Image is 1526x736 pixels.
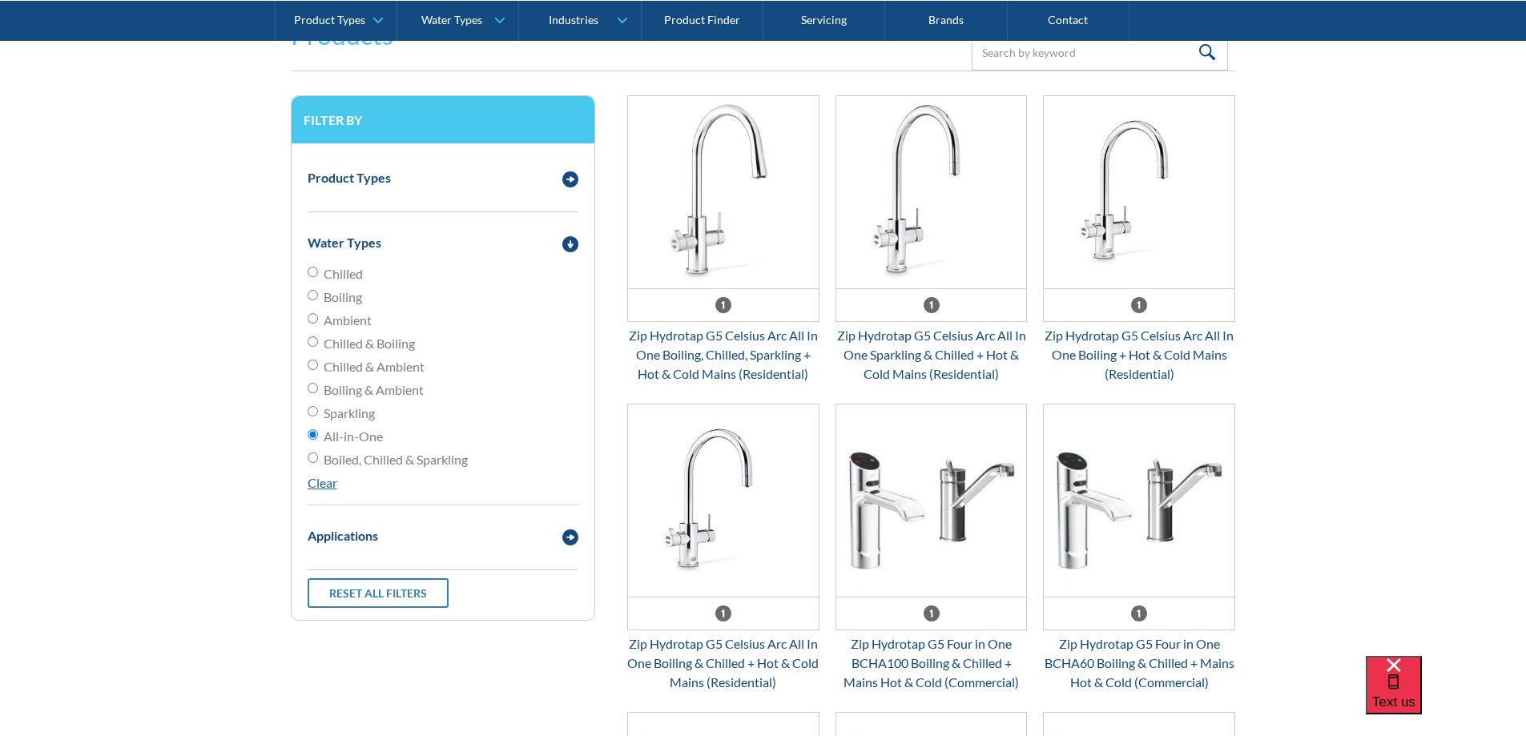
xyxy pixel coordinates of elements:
[1043,634,1235,692] div: Zip Hydrotap G5 Four in One BCHA60 Boiling & Chilled + Mains Hot & Cold (Commercial)
[324,311,372,330] span: Ambient
[308,313,318,324] input: Ambient
[324,404,375,423] span: Sparkling
[324,450,468,469] span: Boiled, Chilled & Sparkling
[1366,656,1526,736] iframe: podium webchat widget bubble
[308,526,378,545] div: Applications
[294,13,365,26] div: Product Types
[1043,404,1235,692] a: Zip Hydrotap G5 Four in One BCHA60 Boiling & Chilled + Mains Hot & Cold (Commercial)Zip Hydrotap ...
[308,336,318,347] input: Chilled & Boiling
[628,404,819,597] img: Zip Hydrotap G5 Celsius Arc All In One Boiling & Chilled + Hot & Cold Mains (Residential)
[836,96,1027,288] img: Zip Hydrotap G5 Celsius Arc All In One Sparkling & Chilled + Hot & Cold Mains (Residential)
[324,380,424,400] span: Boiling & Ambient
[835,404,1028,692] a: Zip Hydrotap G5 Four in One BCHA100 Boiling & Chilled + Mains Hot & Cold (Commercial)Zip Hydrotap...
[308,406,318,416] input: Sparkling
[1043,95,1235,384] a: Zip Hydrotap G5 Celsius Arc All In One Boiling + Hot & Cold Mains (Residential) Zip Hydrotap G5 C...
[308,233,381,252] div: Water Types
[835,326,1028,384] div: Zip Hydrotap G5 Celsius Arc All In One Sparkling & Chilled + Hot & Cold Mains (Residential)
[308,383,318,393] input: Boiling & Ambient
[972,34,1228,70] input: Search by keyword
[308,290,318,300] input: Boiling
[308,360,318,370] input: Chilled & Ambient
[549,13,598,26] div: Industries
[1044,404,1234,597] img: Zip Hydrotap G5 Four in One BCHA60 Boiling & Chilled + Mains Hot & Cold (Commercial)
[324,264,363,284] span: Chilled
[304,112,582,127] h3: Filter by
[308,168,391,187] div: Product Types
[324,288,362,307] span: Boiling
[836,404,1027,597] img: Zip Hydrotap G5 Four in One BCHA100 Boiling & Chilled + Mains Hot & Cold (Commercial)
[627,404,819,692] a: Zip Hydrotap G5 Celsius Arc All In One Boiling & Chilled + Hot & Cold Mains (Residential)Zip Hydr...
[835,634,1028,692] div: Zip Hydrotap G5 Four in One BCHA100 Boiling & Chilled + Mains Hot & Cold (Commercial)
[308,429,318,440] input: All-in-One
[627,326,819,384] div: Zip Hydrotap G5 Celsius Arc All In One Boiling, Chilled, Sparkling + Hot & Cold Mains (Residential)
[308,452,318,463] input: Boiled, Chilled & Sparkling
[308,475,337,490] a: Clear
[835,95,1028,384] a: Zip Hydrotap G5 Celsius Arc All In One Sparkling & Chilled + Hot & Cold Mains (Residential)Zip Hy...
[627,95,819,384] a: Zip Hydrotap G5 Celsius Arc All In One Boiling, Chilled, Sparkling + Hot & Cold Mains (Residentia...
[421,13,482,26] div: Water Types
[1044,96,1234,288] img: Zip Hydrotap G5 Celsius Arc All In One Boiling + Hot & Cold Mains (Residential)
[628,96,819,288] img: Zip Hydrotap G5 Celsius Arc All In One Boiling, Chilled, Sparkling + Hot & Cold Mains (Residential)
[324,357,425,376] span: Chilled & Ambient
[324,334,415,353] span: Chilled & Boiling
[308,578,449,608] a: Reset all filters
[324,427,383,446] span: All-in-One
[1043,326,1235,384] div: Zip Hydrotap G5 Celsius Arc All In One Boiling + Hot & Cold Mains (Residential)
[308,267,318,277] input: Chilled
[627,634,819,692] div: Zip Hydrotap G5 Celsius Arc All In One Boiling & Chilled + Hot & Cold Mains (Residential)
